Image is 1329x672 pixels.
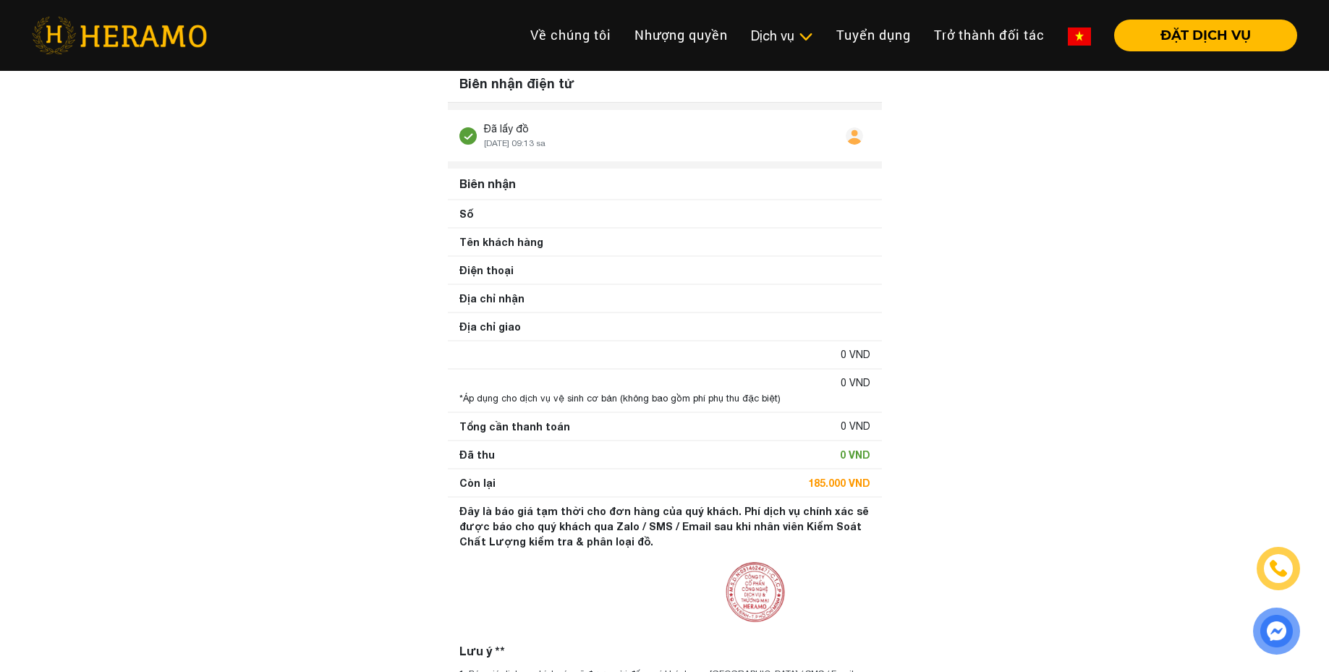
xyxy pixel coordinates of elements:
[459,234,543,250] div: Tên khách hàng
[484,122,545,137] div: Đã lấy đồ
[1103,29,1297,42] a: ĐẶT DỊCH VỤ
[32,17,207,54] img: heramo-logo.png
[922,20,1056,51] a: Trở thành đối tác
[1114,20,1297,51] button: ĐẶT DỊCH VỤ
[459,206,473,221] div: Số
[459,263,514,278] div: Điện thoại
[840,447,870,462] div: 0 VND
[459,447,495,462] div: Đã thu
[751,26,813,46] div: Dịch vụ
[459,291,525,306] div: Địa chỉ nhận
[808,475,870,490] div: 185.000 VND
[1259,549,1298,588] a: phone-icon
[459,393,781,404] span: *Áp dụng cho dịch vụ vệ sinh cơ bản (không bao gồm phí phụ thu đặc biệt)
[448,65,882,103] div: Biên nhận điện tử
[841,419,870,434] div: 0 VND
[459,419,570,434] div: Tổng cần thanh toán
[484,138,545,148] span: [DATE] 09:13 sa
[519,20,623,51] a: Về chúng tôi
[454,169,876,198] div: Biên nhận
[841,347,870,362] div: 0 VND
[1068,27,1091,46] img: vn-flag.png
[798,30,813,44] img: subToggleIcon
[459,127,477,145] img: stick.svg
[846,127,863,145] img: user.svg
[623,20,739,51] a: Nhượng quyền
[459,475,496,490] div: Còn lại
[717,555,792,631] img: seals.png
[459,503,870,549] div: Đây là báo giá tạm thời cho đơn hàng của quý khách. Phí dịch vụ chính xác sẽ được báo cho quý khá...
[1269,559,1288,578] img: phone-icon
[825,20,922,51] a: Tuyển dụng
[841,375,870,391] div: 0 VND
[459,319,521,334] div: Địa chỉ giao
